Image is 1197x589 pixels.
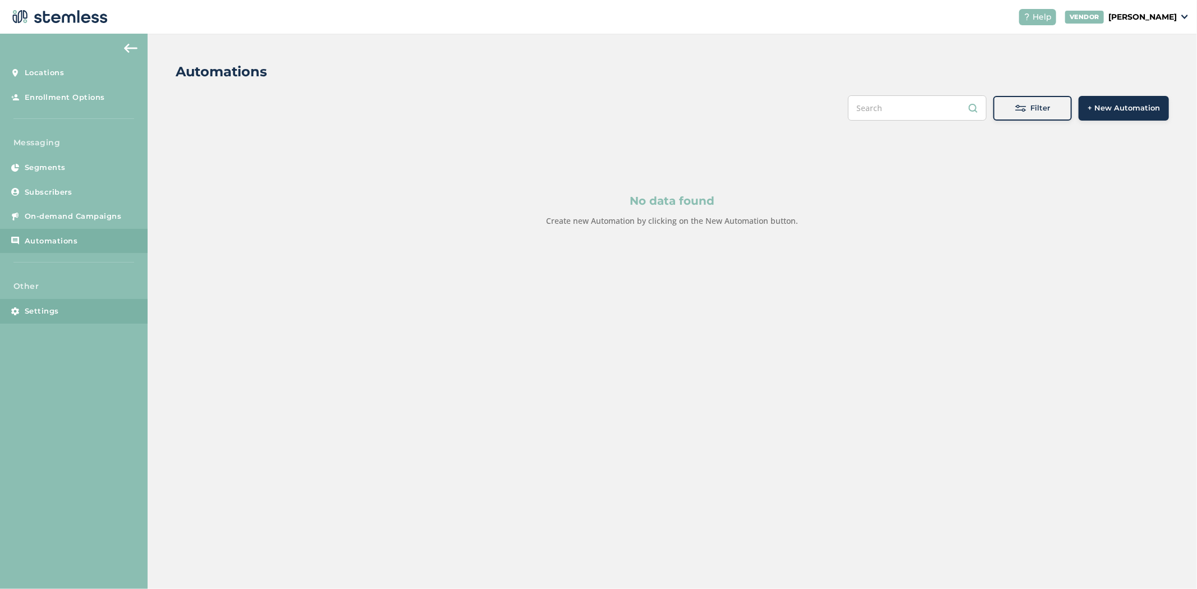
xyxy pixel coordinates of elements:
[25,67,65,79] span: Locations
[1181,15,1188,19] img: icon_down-arrow-small-66adaf34.svg
[25,92,105,103] span: Enrollment Options
[1065,11,1104,24] div: VENDOR
[993,96,1072,121] button: Filter
[1031,103,1051,114] span: Filter
[1108,11,1177,23] p: [PERSON_NAME]
[9,6,108,28] img: logo-dark-0685b13c.svg
[1079,96,1169,121] button: + New Automation
[547,215,799,226] label: Create new Automation by clicking on the New Automation button.
[25,211,122,222] span: On-demand Campaigns
[25,162,66,173] span: Segments
[124,44,137,53] img: icon-arrow-back-accent-c549486e.svg
[25,187,72,198] span: Subscribers
[25,306,59,317] span: Settings
[1033,11,1052,23] span: Help
[848,95,987,121] input: Search
[1088,103,1160,114] span: + New Automation
[25,236,78,247] span: Automations
[230,192,1115,209] p: No data found
[1141,535,1197,589] iframe: Chat Widget
[1024,13,1030,20] img: icon-help-white-03924b79.svg
[176,62,267,82] h2: Automations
